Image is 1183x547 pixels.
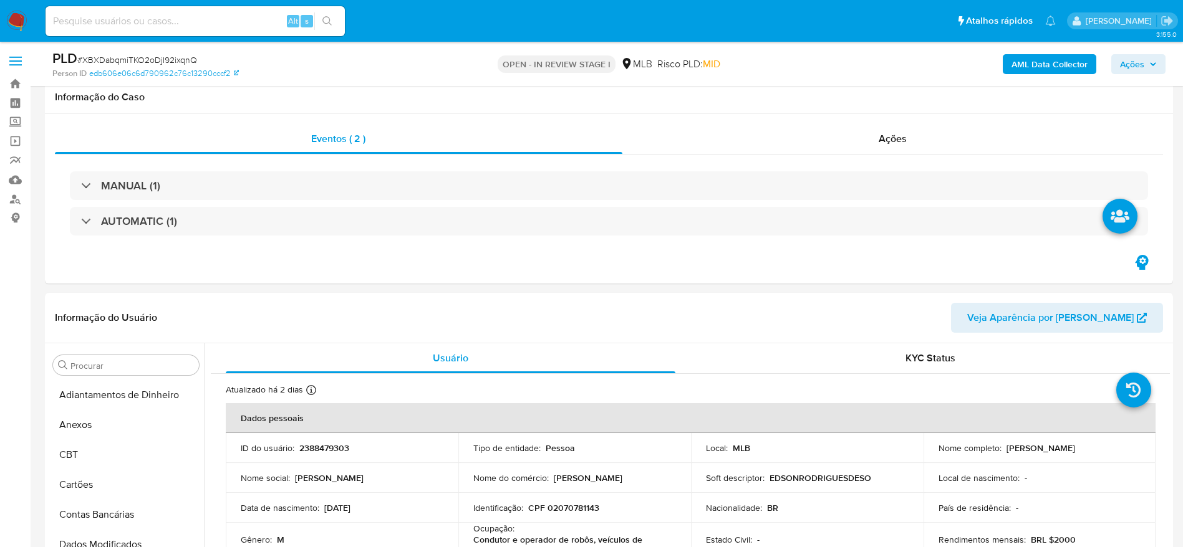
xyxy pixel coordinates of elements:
p: Soft descriptor : [706,472,765,483]
b: PLD [52,48,77,68]
p: [DATE] [324,502,350,513]
button: CBT [48,440,204,470]
p: BR [767,502,778,513]
p: Local : [706,442,728,454]
p: BRL $2000 [1031,534,1076,545]
p: Ocupação : [473,523,514,534]
h1: Informação do Usuário [55,312,157,324]
span: Risco PLD: [657,57,720,71]
span: KYC Status [905,351,955,365]
span: Ações [879,131,907,146]
div: MLB [620,57,652,71]
p: Estado Civil : [706,534,752,545]
p: País de residência : [939,502,1011,513]
p: Nome completo : [939,442,1002,454]
span: Usuário [433,351,468,365]
a: Sair [1161,14,1174,27]
span: s [305,15,309,27]
input: Procurar [70,360,194,371]
p: MLB [733,442,750,454]
p: Identificação : [473,502,523,513]
p: OPEN - IN REVIEW STAGE I [498,55,616,73]
button: Adiantamentos de Dinheiro [48,380,204,410]
p: EDSONRODRIGUESDESO [770,472,871,483]
a: edb606e06c6d790962c76c13290cccf2 [89,68,239,79]
p: [PERSON_NAME] [1007,442,1075,454]
p: Nome do comércio : [473,472,549,483]
button: Contas Bancárias [48,500,204,530]
p: [PERSON_NAME] [554,472,622,483]
button: Anexos [48,410,204,440]
p: ID do usuário : [241,442,294,454]
div: AUTOMATIC (1) [70,207,1148,235]
span: MID [703,57,720,71]
span: Ações [1120,54,1144,74]
p: M [277,534,284,545]
h3: MANUAL (1) [101,179,160,193]
a: Notificações [1045,16,1056,26]
span: Veja Aparência por [PERSON_NAME] [967,303,1134,333]
span: Eventos ( 2 ) [311,131,365,146]
button: AML Data Collector [1003,54,1096,74]
button: Ações [1111,54,1166,74]
p: lucas.santiago@mercadolivre.com [1086,15,1156,27]
p: Nome social : [241,472,290,483]
input: Pesquise usuários ou casos... [46,13,345,29]
span: Atalhos rápidos [966,14,1033,27]
p: Atualizado há 2 dias [226,384,303,396]
p: Pessoa [546,442,575,454]
h1: Informação do Caso [55,91,1163,103]
b: AML Data Collector [1012,54,1088,74]
th: Dados pessoais [226,403,1156,433]
button: Procurar [58,360,68,370]
div: MANUAL (1) [70,171,1148,200]
p: - [1016,502,1018,513]
p: Data de nascimento : [241,502,319,513]
p: 2388479303 [299,442,349,454]
span: Alt [288,15,298,27]
button: Cartões [48,470,204,500]
p: Local de nascimento : [939,472,1020,483]
p: CPF 02070781143 [528,502,599,513]
p: Rendimentos mensais : [939,534,1026,545]
h3: AUTOMATIC (1) [101,214,177,228]
p: Nacionalidade : [706,502,762,513]
button: search-icon [314,12,340,30]
p: - [757,534,760,545]
p: - [1025,472,1027,483]
button: Veja Aparência por [PERSON_NAME] [951,303,1163,333]
p: [PERSON_NAME] [295,472,364,483]
p: Tipo de entidade : [473,442,541,454]
b: Person ID [52,68,87,79]
p: Gênero : [241,534,272,545]
span: # XBXDabqmiTKO2oDjI92ixqnQ [77,54,197,66]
